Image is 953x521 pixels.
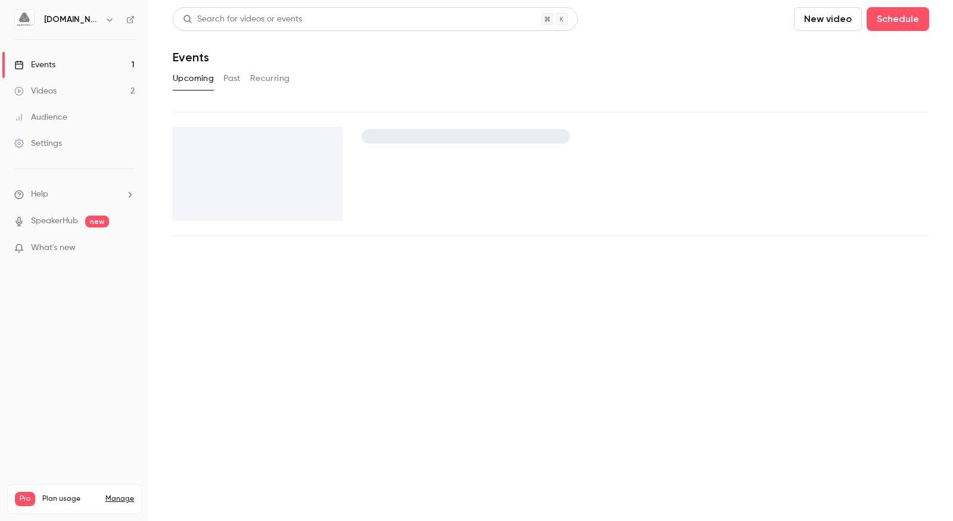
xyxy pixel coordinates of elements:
h1: Events [173,50,209,64]
a: SpeakerHub [31,215,78,227]
button: Upcoming [173,69,214,88]
div: Audience [14,111,67,123]
button: Past [223,69,241,88]
button: Schedule [867,7,929,31]
div: Search for videos or events [183,13,302,26]
span: Pro [15,492,35,506]
li: help-dropdown-opener [14,188,135,201]
div: Events [14,59,55,71]
button: New video [794,7,862,31]
img: aigmented.io [15,10,34,29]
span: What's new [31,242,76,254]
span: new [85,216,109,227]
button: Recurring [250,69,290,88]
span: Help [31,188,48,201]
a: Manage [105,494,134,504]
h6: [DOMAIN_NAME] [44,14,100,26]
div: Videos [14,85,57,97]
span: Plan usage [42,494,98,504]
div: Settings [14,138,62,149]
